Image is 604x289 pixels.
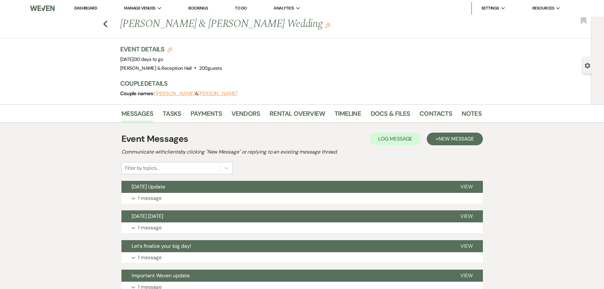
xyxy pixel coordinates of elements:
img: Weven Logo [30,2,54,15]
span: Manage Venues [124,5,155,11]
span: Important Weven update. [132,272,191,279]
button: Important Weven update. [121,270,450,282]
span: View [460,272,473,279]
a: Timeline [334,108,361,122]
a: Vendors [231,108,260,122]
h1: Event Messages [121,132,188,146]
button: Edit [325,22,330,28]
span: 30 days to go [134,56,163,62]
span: Settings [481,5,499,11]
h3: Couple Details [120,79,475,88]
span: Log Message [378,135,412,142]
span: Analytics [274,5,294,11]
span: [DATE] [DATE] [132,213,163,220]
span: [DATE] Update [132,183,165,190]
span: New Message [438,135,474,142]
a: Docs & Files [371,108,410,122]
button: Log Message [369,133,421,145]
p: 1 message [138,224,162,232]
button: [DATE] Update [121,181,450,193]
a: Messages [121,108,153,122]
a: Tasks [163,108,181,122]
button: [PERSON_NAME] [156,91,195,96]
p: 1 message [138,253,162,262]
span: [DATE] [120,56,163,62]
button: 1 message [121,222,483,233]
a: Contacts [419,108,452,122]
button: View [450,240,483,252]
div: Filter by topics... [125,164,159,172]
a: Rental Overview [270,108,325,122]
p: 1 message [138,194,162,202]
span: View [460,243,473,249]
button: Let's finalize your big day! [121,240,450,252]
span: | [133,56,163,62]
button: View [450,270,483,282]
a: Payments [191,108,222,122]
a: Notes [462,108,482,122]
span: Resources [532,5,554,11]
a: Dashboard [74,5,97,11]
button: 1 message [121,252,483,263]
a: To Do [235,5,247,11]
button: Open lead details [585,62,590,68]
span: [PERSON_NAME] & Reception Hall [120,65,192,71]
span: 200 guests [199,65,222,71]
button: View [450,181,483,193]
button: View [450,210,483,222]
button: 1 message [121,193,483,204]
span: View [460,183,473,190]
button: [DATE] [DATE] [121,210,450,222]
span: View [460,213,473,220]
span: Let's finalize your big day! [132,243,191,249]
h2: Communicate with clients by clicking "New Message" or replying to an existing message thread. [121,148,483,156]
button: [PERSON_NAME] [198,91,237,96]
button: +New Message [427,133,483,145]
h1: [PERSON_NAME] & [PERSON_NAME] Wedding [120,16,404,32]
span: & [156,90,237,97]
span: Couple names: [120,90,156,97]
h3: Event Details [120,45,222,54]
a: Bookings [188,5,208,11]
